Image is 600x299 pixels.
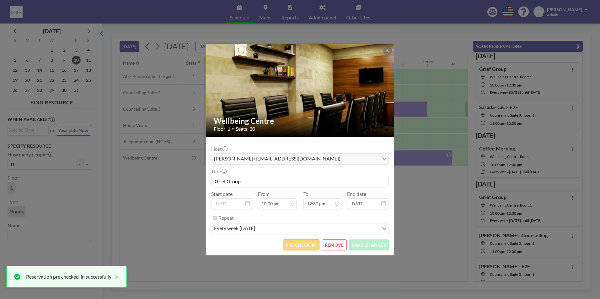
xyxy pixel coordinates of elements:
input: Search for option [257,225,378,233]
button: close [111,273,119,281]
button: SAVE CHANGES [349,239,389,250]
label: End date [347,191,366,197]
input: Search for option [342,155,378,163]
div: Search for option [212,154,388,164]
label: To [303,191,308,197]
label: Repeat [218,215,234,221]
label: Host [211,146,227,152]
button: REMOVE [322,239,347,250]
h2: Wellbeing Centre [214,116,387,126]
div: Search for option [212,223,388,234]
div: Reservation pre checked-in successfully [26,273,111,281]
label: Title [211,168,226,175]
button: PRE CHECK-IN [283,239,319,250]
label: Start date [211,191,233,197]
span: Seats: 30 [236,126,255,132]
span: every week [DATE] [213,225,256,233]
span: • [232,126,234,131]
span: Floor: 1 [214,126,230,132]
label: From [258,191,270,197]
span: - [299,193,301,207]
span: [PERSON_NAME] ([EMAIL_ADDRESS][DOMAIN_NAME]) [213,155,342,163]
input: (No title) [212,176,388,187]
img: 537.jpg [206,28,394,153]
